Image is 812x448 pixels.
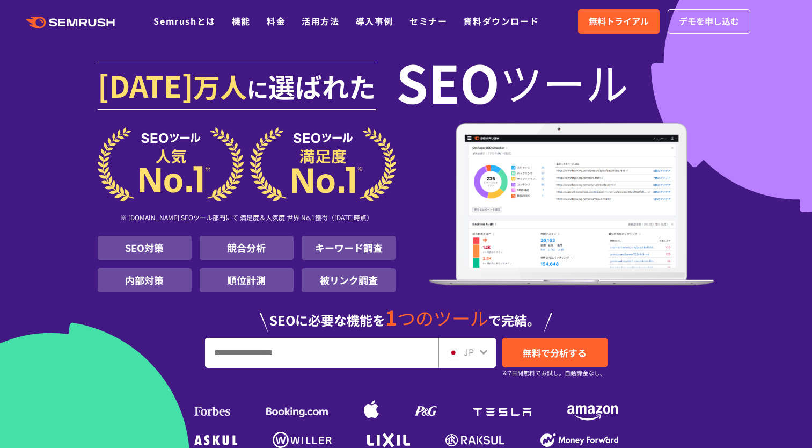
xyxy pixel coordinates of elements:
a: 無料トライアル [578,9,660,34]
span: JP [464,345,474,358]
input: URL、キーワードを入力してください [206,338,438,367]
div: SEOに必要な機能を [98,297,715,332]
span: ツール [500,60,628,103]
span: で完結。 [488,310,540,329]
a: 導入事例 [356,15,393,27]
li: 順位計測 [200,268,294,292]
span: [DATE] [98,63,193,106]
span: 選ばれた [268,67,376,105]
a: デモを申し込む [668,9,750,34]
span: 万人 [193,67,247,105]
a: 機能 [232,15,251,27]
li: 内部対策 [98,268,192,292]
li: キーワード調査 [302,236,396,260]
span: 無料トライアル [589,15,649,28]
a: Semrushとは [153,15,215,27]
span: 1 [385,302,397,331]
a: 資料ダウンロード [463,15,539,27]
span: 無料で分析する [523,346,587,359]
a: 活用方法 [302,15,339,27]
li: SEO対策 [98,236,192,260]
span: デモを申し込む [679,15,739,28]
span: に [247,73,268,104]
li: 被リンク調査 [302,268,396,292]
small: ※7日間無料でお試し。自動課金なし。 [502,368,606,378]
a: 無料で分析する [502,338,608,367]
span: つのツール [397,305,488,331]
a: 料金 [267,15,286,27]
li: 競合分析 [200,236,294,260]
div: ※ [DOMAIN_NAME] SEOツール部門にて 満足度＆人気度 世界 No.1獲得（[DATE]時点） [98,201,396,236]
a: セミナー [409,15,447,27]
span: SEO [396,60,500,103]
